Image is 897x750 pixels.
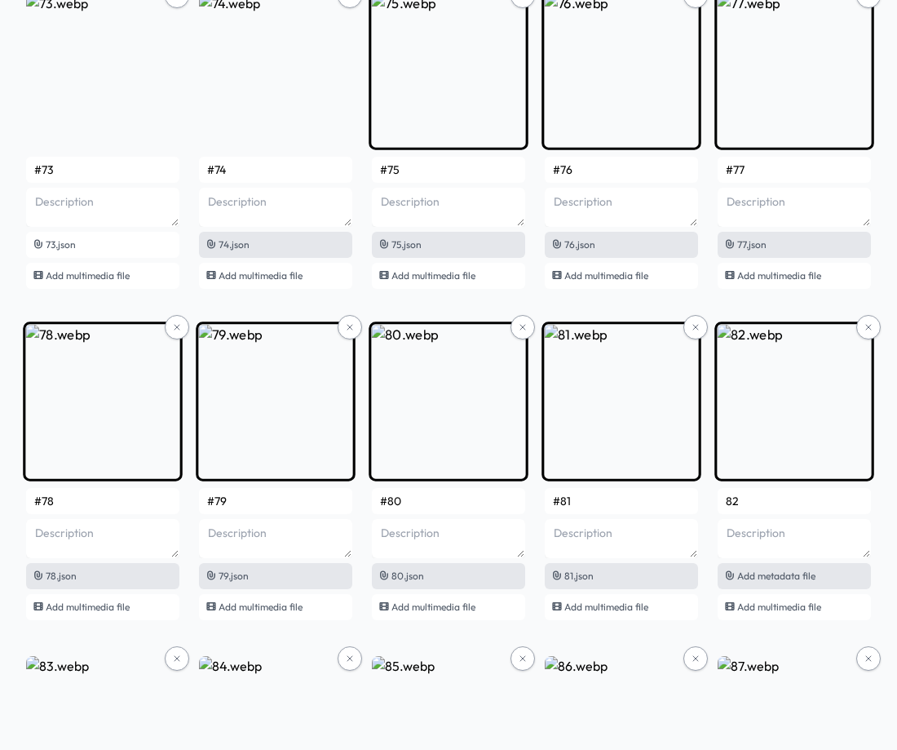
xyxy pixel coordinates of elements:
span: 73.json [46,238,76,251]
span: 74.json [219,238,250,251]
span: Add multimedia file [219,601,303,613]
input: Name (76) [545,157,698,183]
span: 75.json [391,238,422,251]
span: Add multimedia file [737,601,821,613]
img: 79.webp [196,322,356,482]
span: Add multimedia file [737,269,821,282]
span: 78.json [46,570,77,582]
input: Name (81) [545,488,698,514]
input: Name (78) [26,488,179,514]
span: 79.json [219,570,249,582]
input: Name (75) [372,157,525,183]
span: Add multimedia file [564,601,648,613]
span: Add multimedia file [46,269,130,282]
span: Add multimedia file [46,601,130,613]
img: 80.webp [369,322,528,482]
input: Name (74) [199,157,352,183]
span: Add metadata file [737,570,815,582]
img: 78.webp [23,322,183,482]
span: Add multimedia file [391,601,475,613]
input: Name (80) [372,488,525,514]
img: 81.webp [541,322,701,482]
span: 80.json [391,570,424,582]
input: Name (73) [26,157,179,183]
span: 81.json [564,570,594,582]
input: Name (82) [718,488,871,514]
span: Add multimedia file [564,269,648,282]
span: Add multimedia file [391,269,475,282]
img: 82.webp [714,322,874,482]
input: Name (79) [199,488,352,514]
span: 77.json [737,238,767,251]
input: Name (77) [718,157,871,183]
span: Add multimedia file [219,269,303,282]
span: 76.json [564,238,595,251]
